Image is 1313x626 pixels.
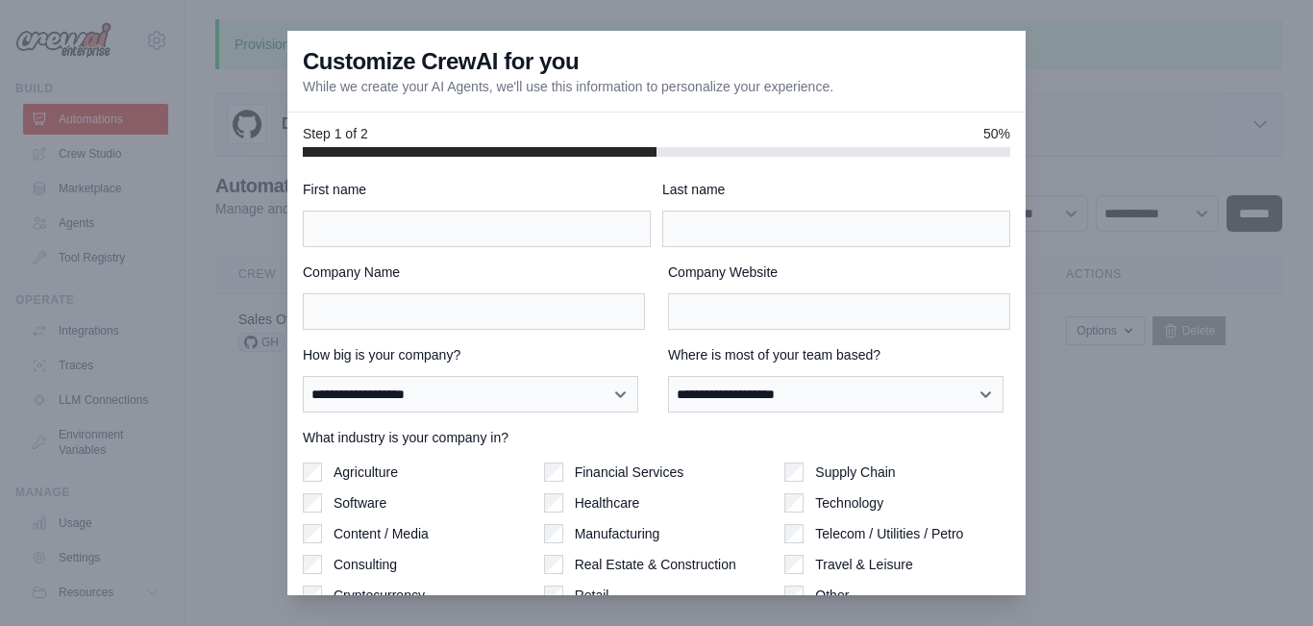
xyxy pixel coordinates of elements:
[303,77,833,96] p: While we create your AI Agents, we'll use this information to personalize your experience.
[575,463,684,482] label: Financial Services
[815,463,895,482] label: Supply Chain
[303,124,368,143] span: Step 1 of 2
[668,263,1010,282] label: Company Website
[334,524,429,543] label: Content / Media
[815,493,883,513] label: Technology
[575,524,660,543] label: Manufacturing
[334,463,398,482] label: Agriculture
[334,555,397,574] label: Consulting
[303,345,645,364] label: How big is your company?
[662,180,1010,199] label: Last name
[815,586,849,605] label: Other
[575,555,736,574] label: Real Estate & Construction
[815,524,963,543] label: Telecom / Utilities / Petro
[334,586,425,605] label: Cryptocurrency
[303,46,579,77] h3: Customize CrewAI for you
[575,493,640,513] label: Healthcare
[815,555,912,574] label: Travel & Leisure
[575,586,609,605] label: Retail
[303,180,651,199] label: First name
[303,263,645,282] label: Company Name
[668,345,1010,364] label: Where is most of your team based?
[983,124,1010,143] span: 50%
[334,493,386,513] label: Software
[303,428,1010,447] label: What industry is your company in?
